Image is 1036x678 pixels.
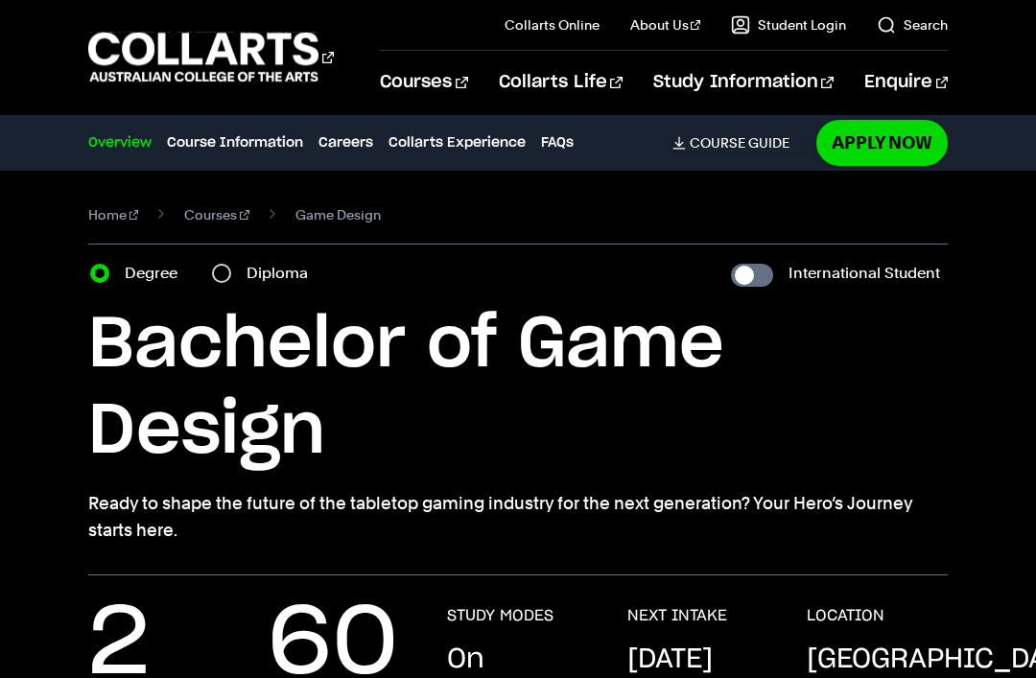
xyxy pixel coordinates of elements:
a: Study Information [653,51,834,114]
a: FAQs [541,132,574,153]
a: Enquire [864,51,948,114]
a: Collarts Online [505,15,600,35]
a: Collarts Life [499,51,623,114]
p: Ready to shape the future of the tabletop gaming industry for the next generation? Your Hero’s Jo... [88,490,948,544]
h3: STUDY MODES [447,606,553,625]
a: Courses [380,51,467,114]
h1: Bachelor of Game Design [88,302,948,475]
label: Degree [125,260,189,287]
a: Course Information [167,132,303,153]
a: Overview [88,132,152,153]
a: Course Guide [672,134,805,152]
a: Collarts Experience [388,132,526,153]
a: About Us [630,15,701,35]
a: Courses [184,201,249,228]
span: Game Design [295,201,381,228]
div: Go to homepage [88,30,333,84]
label: Diploma [247,260,319,287]
h3: NEXT INTAKE [627,606,727,625]
a: Apply Now [816,120,948,165]
a: Search [877,15,948,35]
a: Careers [318,132,373,153]
label: International Student [789,260,940,287]
h3: LOCATION [807,606,884,625]
a: Student Login [731,15,846,35]
a: Home [88,201,139,228]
